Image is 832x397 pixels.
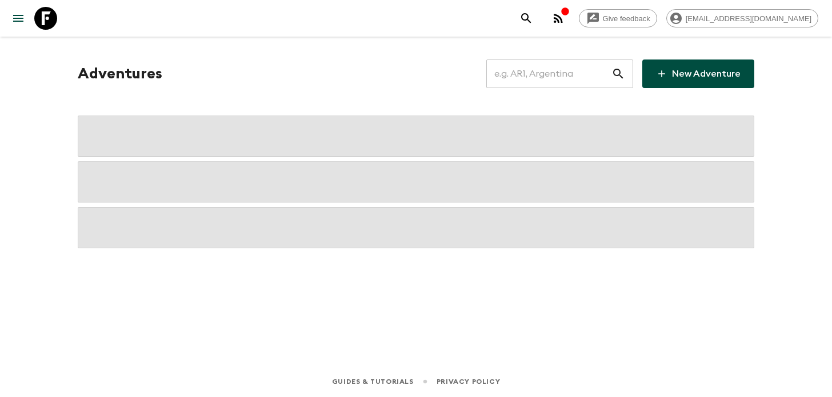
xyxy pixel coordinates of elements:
[7,7,30,30] button: menu
[666,9,818,27] div: [EMAIL_ADDRESS][DOMAIN_NAME]
[78,62,162,85] h1: Adventures
[597,14,657,23] span: Give feedback
[679,14,818,23] span: [EMAIL_ADDRESS][DOMAIN_NAME]
[579,9,657,27] a: Give feedback
[486,58,611,90] input: e.g. AR1, Argentina
[437,375,500,388] a: Privacy Policy
[515,7,538,30] button: search adventures
[642,59,754,88] a: New Adventure
[332,375,414,388] a: Guides & Tutorials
